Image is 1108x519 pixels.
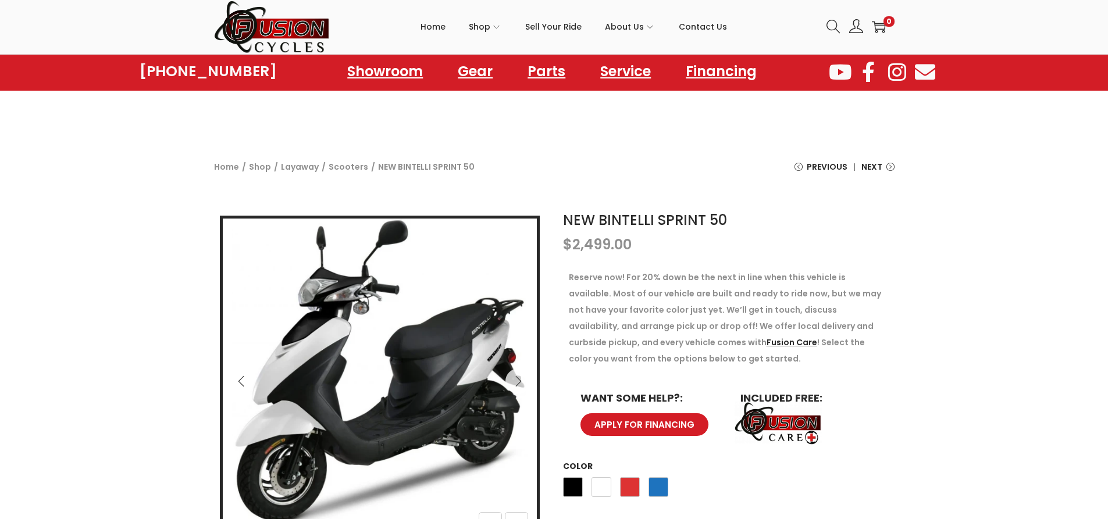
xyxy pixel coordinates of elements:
a: Sell Your Ride [525,1,582,53]
a: Previous [795,159,847,184]
a: Shop [469,1,502,53]
label: Color [563,460,593,472]
span: About Us [605,12,644,41]
a: Showroom [336,58,434,85]
a: APPLY FOR FINANCING [580,413,708,436]
h6: INCLUDED FREE: [740,393,877,403]
span: / [322,159,326,175]
a: Contact Us [679,1,727,53]
a: Layaway [281,161,319,173]
span: Home [421,12,446,41]
span: / [242,159,246,175]
button: Previous [229,368,254,394]
a: About Us [605,1,655,53]
a: Service [589,58,662,85]
span: Contact Us [679,12,727,41]
a: Home [214,161,239,173]
span: / [274,159,278,175]
span: Next [861,159,882,175]
span: NEW BINTELLI SPRINT 50 [378,159,475,175]
span: Previous [807,159,847,175]
a: Parts [516,58,577,85]
span: / [371,159,375,175]
a: Next [861,159,895,184]
a: Scooters [329,161,368,173]
nav: Primary navigation [330,1,818,53]
button: Next [505,368,531,394]
span: $ [563,235,572,254]
h6: WANT SOME HELP?: [580,393,717,403]
span: APPLY FOR FINANCING [594,420,694,429]
a: Financing [674,58,768,85]
a: 0 [872,20,886,34]
a: Home [421,1,446,53]
nav: Menu [336,58,768,85]
a: Gear [446,58,504,85]
bdi: 2,499.00 [563,235,632,254]
a: Fusion Care [767,337,817,348]
a: [PHONE_NUMBER] [140,63,277,80]
a: Shop [249,161,271,173]
span: Sell Your Ride [525,12,582,41]
p: Reserve now! For 20% down be the next in line when this vehicle is available. Most of our vehicle... [569,269,889,367]
span: Shop [469,12,490,41]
